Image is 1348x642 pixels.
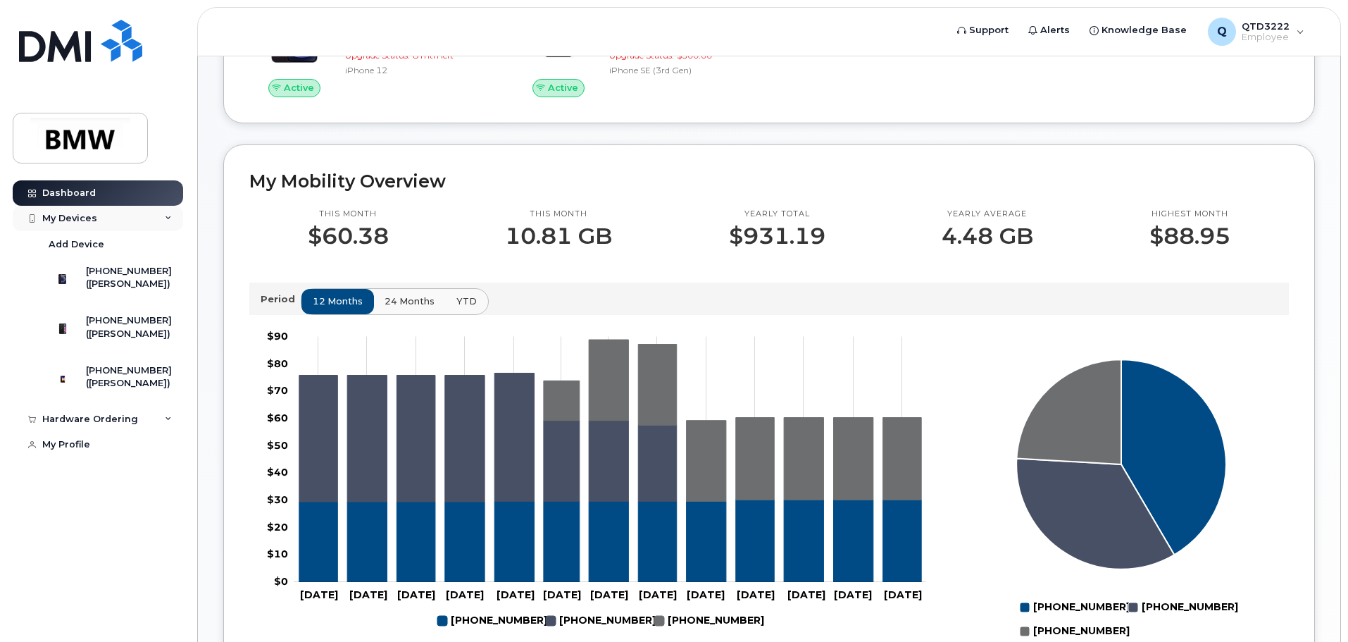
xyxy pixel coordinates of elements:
[787,588,825,601] tspan: [DATE]
[729,209,825,220] p: Yearly total
[345,64,491,76] div: iPhone 12
[729,223,825,249] p: $931.19
[397,588,435,601] tspan: [DATE]
[1040,23,1070,37] span: Alerts
[349,588,387,601] tspan: [DATE]
[590,588,628,601] tspan: [DATE]
[1016,359,1226,569] g: Series
[267,520,288,533] tspan: $20
[284,81,314,94] span: Active
[687,588,725,601] tspan: [DATE]
[1080,16,1197,44] a: Knowledge Base
[267,412,288,424] tspan: $60
[1198,18,1314,46] div: QTD3222
[267,438,288,451] tspan: $50
[1102,23,1187,37] span: Knowledge Base
[413,50,454,61] span: 8 mth left
[609,64,755,76] div: iPhone SE (3rd Gen)
[267,466,288,479] tspan: $40
[654,609,764,633] g: 864-652-0966
[505,209,612,220] p: This month
[267,493,288,506] tspan: $30
[300,588,338,601] tspan: [DATE]
[1217,23,1227,40] span: Q
[446,588,484,601] tspan: [DATE]
[969,23,1009,37] span: Support
[609,50,674,61] span: Upgrade Status:
[385,295,435,308] span: 24 months
[737,588,775,601] tspan: [DATE]
[267,330,926,633] g: Chart
[677,50,712,61] span: $500.00
[639,588,677,601] tspan: [DATE]
[543,588,581,601] tspan: [DATE]
[942,223,1033,249] p: 4.48 GB
[544,340,921,501] g: 864-652-0966
[437,609,547,633] g: 864-534-4334
[345,50,410,61] span: Upgrade Status:
[1242,32,1290,43] span: Employee
[1287,581,1337,631] iframe: Messenger Launcher
[299,500,921,582] g: 864-534-4334
[437,609,764,633] g: Legend
[942,209,1033,220] p: Yearly average
[267,384,288,397] tspan: $70
[249,171,1289,192] h2: My Mobility Overview
[505,223,612,249] p: 10.81 GB
[546,609,656,633] g: 864-748-5589
[261,292,301,306] p: Period
[308,223,389,249] p: $60.38
[947,16,1018,44] a: Support
[1018,16,1080,44] a: Alerts
[497,588,535,601] tspan: [DATE]
[548,81,578,94] span: Active
[299,373,677,502] g: 864-748-5589
[267,357,288,369] tspan: $80
[834,588,872,601] tspan: [DATE]
[267,548,288,560] tspan: $10
[308,209,389,220] p: This month
[1242,20,1290,32] span: QTD3222
[274,575,288,588] tspan: $0
[456,295,477,308] span: YTD
[1149,223,1230,249] p: $88.95
[884,588,922,601] tspan: [DATE]
[267,330,288,342] tspan: $90
[1149,209,1230,220] p: Highest month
